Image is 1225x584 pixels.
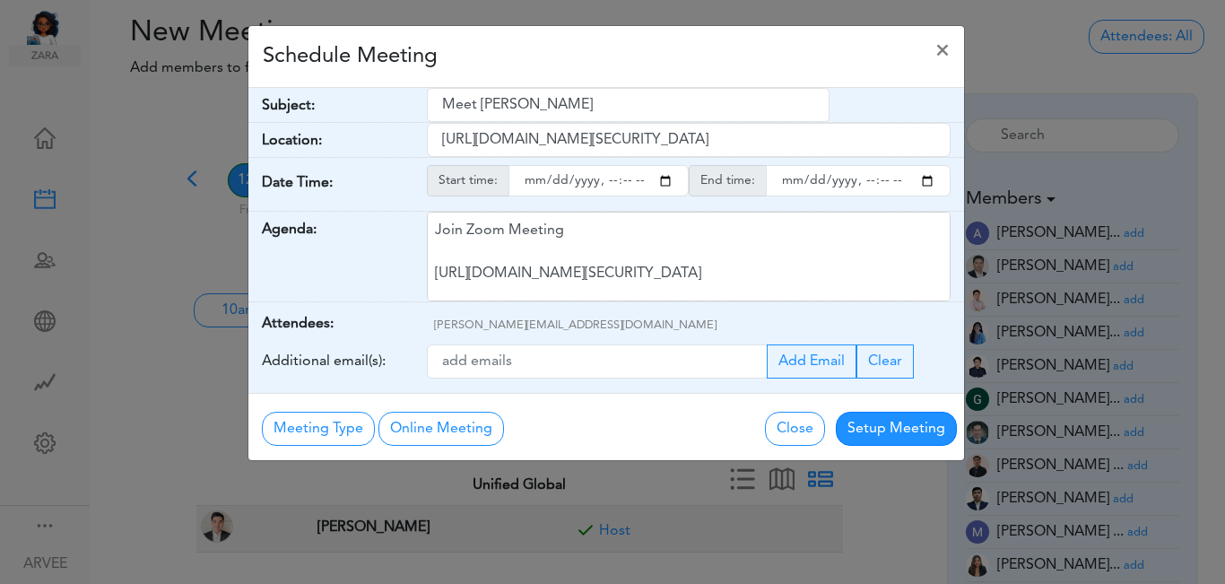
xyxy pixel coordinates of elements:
[262,99,315,113] strong: Subject:
[434,319,717,331] span: [PERSON_NAME][EMAIL_ADDRESS][DOMAIN_NAME]
[427,212,951,301] div: Join Zoom Meeting [URL][DOMAIN_NAME][SECURITY_DATA] Meeting ID: 9174257685 Passcode: 766314
[935,40,950,62] span: ×
[263,40,438,73] h4: Schedule Meeting
[378,412,504,446] button: Online Meeting
[427,344,768,379] input: Recipient's email
[765,412,825,446] button: Close
[856,344,914,379] button: Clear
[262,134,322,148] strong: Location:
[508,165,689,196] input: starttime
[766,165,951,196] input: endtime
[921,26,964,76] button: Close
[262,317,334,331] strong: Attendees:
[262,176,333,190] strong: Date Time:
[767,344,856,379] button: Add Email
[262,222,317,237] strong: Agenda:
[836,412,957,446] button: Setup Meeting
[427,165,509,196] span: Start time:
[689,165,767,196] span: End time:
[262,412,375,446] button: Meeting Type
[262,344,386,379] label: Additional email(s):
